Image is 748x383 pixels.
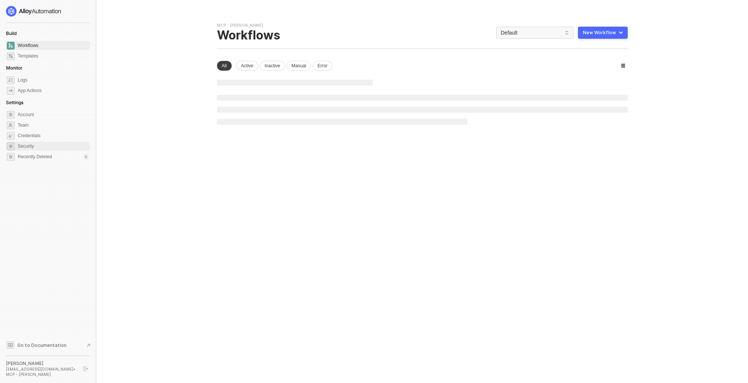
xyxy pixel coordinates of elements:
div: 0 [83,154,88,160]
span: Templates [18,51,88,61]
div: New Workflow [583,30,616,36]
span: Go to Documentation [17,342,67,348]
span: Team [18,121,88,130]
div: Inactive [260,61,285,71]
div: MCP - [PERSON_NAME] [217,23,263,28]
button: New Workflow [578,27,628,39]
span: Logs [18,76,88,85]
span: settings [7,111,15,119]
img: logo [6,6,62,17]
a: Knowledge Base [6,341,90,350]
a: logo [6,6,90,17]
div: Active [236,61,258,71]
span: team [7,121,15,129]
span: Workflows [18,41,88,50]
span: dashboard [7,42,15,50]
div: Error [313,61,332,71]
span: documentation [7,341,14,349]
span: Settings [6,100,23,105]
span: Monitor [6,65,23,71]
div: App Actions [18,88,41,94]
span: Default [501,27,569,38]
span: security [7,142,15,150]
span: Build [6,30,17,36]
span: icon-app-actions [7,87,15,95]
span: logout [83,366,88,371]
span: icon-logs [7,76,15,84]
div: All [217,61,232,71]
div: Manual [287,61,311,71]
span: document-arrow [85,342,92,349]
div: Workflows [217,28,300,42]
span: credentials [7,132,15,140]
span: Recently Deleted [18,154,52,160]
span: Account [18,110,88,119]
span: settings [7,153,15,161]
span: marketplace [7,52,15,60]
div: [PERSON_NAME] [6,360,77,366]
span: Security [18,142,88,151]
div: [EMAIL_ADDRESS][DOMAIN_NAME] • MCP - [PERSON_NAME] [6,366,77,377]
span: Credentials [18,131,88,140]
